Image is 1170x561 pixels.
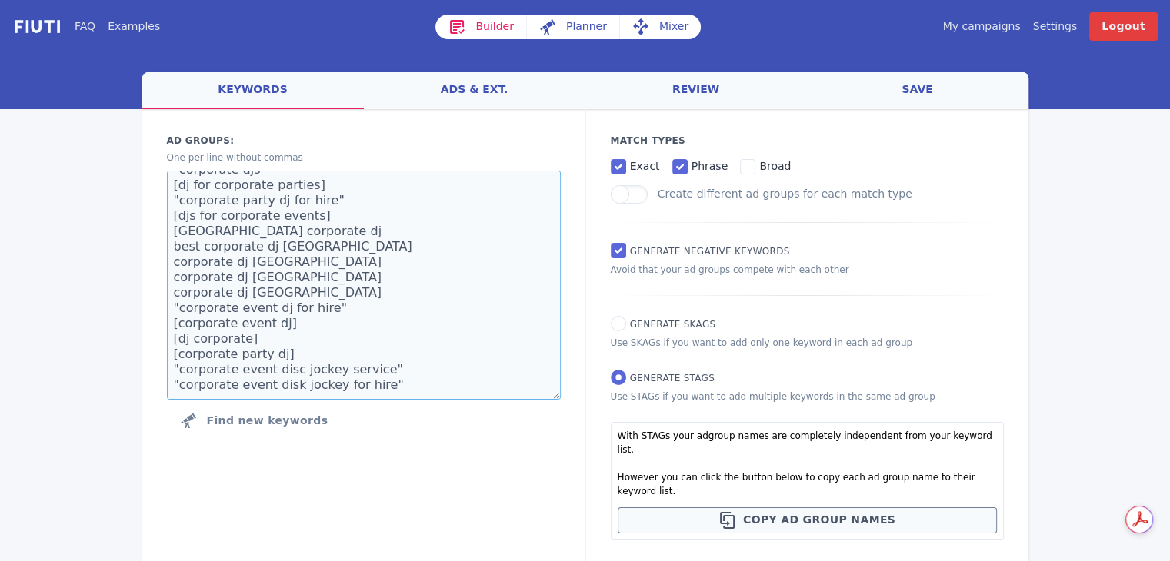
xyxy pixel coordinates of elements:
[167,134,561,148] label: Ad groups:
[611,336,1004,350] p: Use SKAGs if you want to add only one keyword in each ad group
[108,18,160,35] a: Examples
[692,160,728,172] span: phrase
[167,405,341,436] button: Click to find new keywords related to those above
[1089,12,1158,41] a: Logout
[142,72,364,109] a: keywords
[630,319,716,330] span: Generate SKAGs
[585,72,807,109] a: review
[630,246,790,257] span: Generate Negative keywords
[611,263,1004,277] p: Avoid that your ad groups compete with each other
[672,159,688,174] input: phrase
[1033,18,1077,35] a: Settings
[619,15,701,39] a: Mixer
[759,160,791,172] span: broad
[364,72,585,109] a: ads & ext.
[611,390,1004,403] p: Use STAGs if you want to add multiple keywords in the same ad group
[630,373,715,383] span: Generate STAGs
[618,470,997,498] p: However you can click the button below to copy each ad group name to their keyword list.
[167,151,561,164] p: One per line without commas
[807,72,1028,109] a: save
[611,159,626,174] input: exact
[942,18,1020,35] a: My campaigns
[618,429,997,456] p: With STAGs your adgroup names are completely independent from your keyword list.
[526,15,619,39] a: Planner
[611,316,626,331] input: Generate SKAGs
[12,18,62,35] img: f731f27.png
[435,15,526,39] a: Builder
[618,507,997,533] button: Copy ad group names
[611,134,1004,148] p: Match Types
[611,243,626,258] input: Generate Negative keywords
[658,188,912,200] label: Create different ad groups for each match type
[75,18,95,35] a: FAQ
[740,159,755,174] input: broad
[630,160,660,172] span: exact
[611,370,626,385] input: Generate STAGs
